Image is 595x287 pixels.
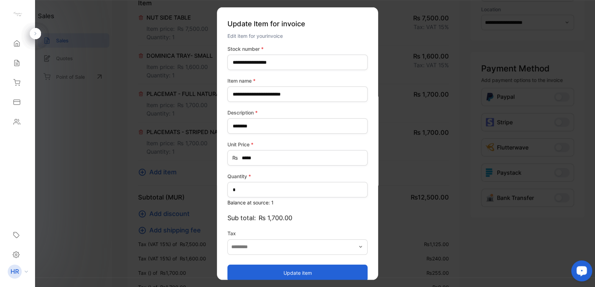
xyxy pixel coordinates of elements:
img: logo [12,9,23,20]
span: ₨ [232,154,238,161]
p: Balance at source: 1 [227,199,368,206]
label: Quantity [227,173,368,180]
label: Description [227,109,368,116]
iframe: LiveChat chat widget [566,258,595,287]
p: Update Item for invoice [227,16,368,32]
label: Tax [227,230,368,237]
p: Sub total: [227,213,368,223]
button: Update item [227,264,368,281]
span: ₨ 1,700.00 [259,213,292,223]
label: Item name [227,77,368,84]
label: Stock number [227,45,368,52]
span: Edit item for your invoice [227,33,283,39]
p: HR [11,267,19,276]
label: Unit Price [227,141,368,148]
